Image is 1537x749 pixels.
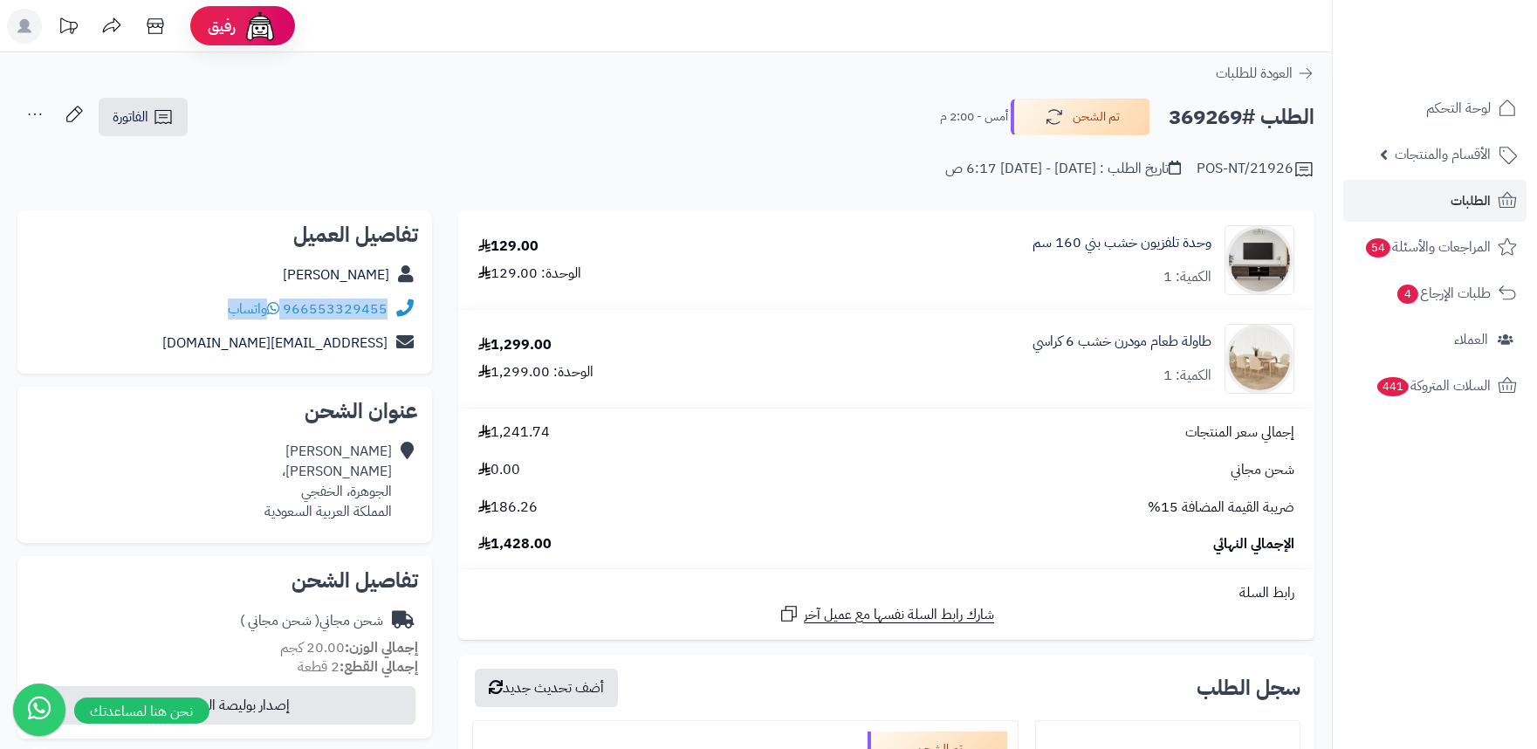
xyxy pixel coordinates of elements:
[1397,285,1418,304] span: 4
[1343,272,1527,314] a: طلبات الإرجاع4
[1231,460,1294,480] span: شحن مجاني
[1197,159,1314,180] div: POS-NT/21926
[1343,365,1527,407] a: السلات المتروكة441
[46,9,90,48] a: تحديثات المنصة
[478,423,550,443] span: 1,241.74
[465,583,1307,603] div: رابط السلة
[1216,63,1314,84] a: العودة للطلبات
[1364,235,1491,259] span: المراجعات والأسئلة
[240,610,319,631] span: ( شحن مجاني )
[478,237,539,257] div: 129.00
[1396,281,1491,306] span: طلبات الإرجاع
[99,98,188,136] a: الفاتورة
[280,637,418,658] small: 20.00 كجم
[1426,96,1491,120] span: لوحة التحكم
[113,107,148,127] span: الفاتورة
[804,605,994,625] span: شارك رابط السلة نفسها مع عميل آخر
[298,656,418,677] small: 2 قطعة
[1216,63,1293,84] span: العودة للطلبات
[1163,366,1211,386] div: الكمية: 1
[1343,319,1527,361] a: العملاء
[1225,225,1293,295] img: 1750492780-220601011456-90x90.jpg
[1451,189,1491,213] span: الطلبات
[31,224,418,245] h2: تفاصيل العميل
[779,603,994,625] a: شارك رابط السلة نفسها مع عميل آخر
[1163,267,1211,287] div: الكمية: 1
[478,362,594,382] div: الوحدة: 1,299.00
[1343,87,1527,129] a: لوحة التحكم
[1366,238,1390,258] span: 54
[1011,99,1150,135] button: تم الشحن
[1343,226,1527,268] a: المراجعات والأسئلة54
[29,686,415,725] button: إصدار بوليصة الشحن
[243,9,278,44] img: ai-face.png
[1033,332,1211,352] a: طاولة طعام مودرن خشب 6 كراسي
[31,570,418,591] h2: تفاصيل الشحن
[264,442,392,521] div: [PERSON_NAME] [PERSON_NAME]، الجوهرة، الخفجي المملكة العربية السعودية
[478,534,552,554] span: 1,428.00
[1033,233,1211,253] a: وحدة تلفزيون خشب بني 160 سم
[208,16,236,37] span: رفيق
[1197,677,1300,698] h3: سجل الطلب
[1213,534,1294,554] span: الإجمالي النهائي
[1454,327,1488,352] span: العملاء
[478,264,581,284] div: الوحدة: 129.00
[1225,324,1293,394] img: 1751797083-1-90x90.jpg
[478,335,552,355] div: 1,299.00
[283,299,388,320] a: 966553329455
[283,265,389,285] a: [PERSON_NAME]
[345,637,418,658] strong: إجمالي الوزن:
[1395,142,1491,167] span: الأقسام والمنتجات
[228,299,279,320] a: واتساب
[1376,374,1491,398] span: السلات المتروكة
[31,401,418,422] h2: عنوان الشحن
[478,498,538,518] span: 186.26
[475,669,618,707] button: أضف تحديث جديد
[945,159,1181,179] div: تاريخ الطلب : [DATE] - [DATE] 6:17 ص
[1185,423,1294,443] span: إجمالي سعر المنتجات
[340,656,418,677] strong: إجمالي القطع:
[1169,100,1314,135] h2: الطلب #369269
[478,460,520,480] span: 0.00
[940,108,1008,126] small: أمس - 2:00 م
[1377,377,1409,396] span: 441
[240,611,383,631] div: شحن مجاني
[162,333,388,354] a: [EMAIL_ADDRESS][DOMAIN_NAME]
[1343,180,1527,222] a: الطلبات
[1148,498,1294,518] span: ضريبة القيمة المضافة 15%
